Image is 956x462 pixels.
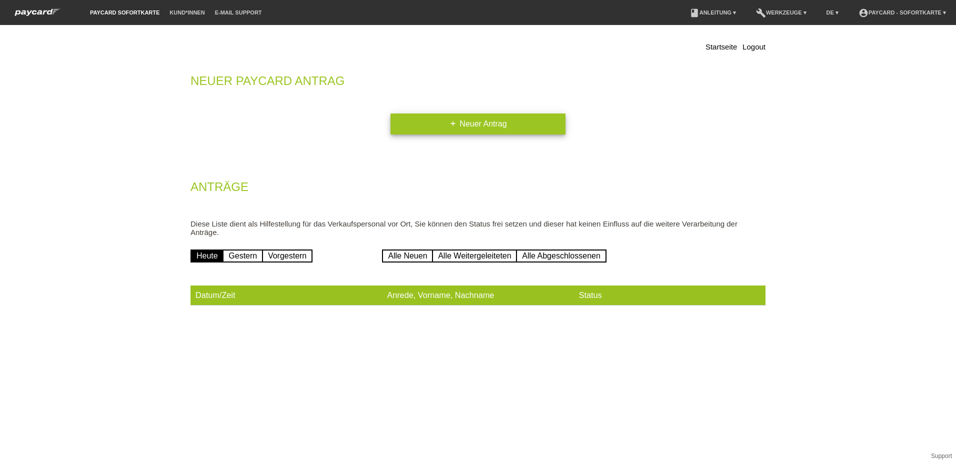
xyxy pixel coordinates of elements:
[821,9,843,15] a: DE ▾
[382,285,573,305] th: Anrede, Vorname, Nachname
[210,9,267,15] a: E-Mail Support
[222,249,263,262] a: Gestern
[164,9,209,15] a: Kund*innen
[432,249,517,262] a: Alle Weitergeleiteten
[684,9,741,15] a: bookAnleitung ▾
[390,113,565,134] a: addNeuer Antrag
[751,9,811,15] a: buildWerkzeuge ▾
[85,9,164,15] a: paycard Sofortkarte
[10,11,65,19] a: paycard Sofortkarte
[689,8,699,18] i: book
[190,249,224,262] a: Heute
[931,452,952,459] a: Support
[190,219,765,236] p: Diese Liste dient als Hilfestellung für das Verkaufspersonal vor Ort, Sie können den Status frei ...
[858,8,868,18] i: account_circle
[516,249,606,262] a: Alle Abgeschlossenen
[190,182,765,197] h2: Anträge
[190,76,765,91] h2: Neuer Paycard Antrag
[10,7,65,17] img: paycard Sofortkarte
[190,285,382,305] th: Datum/Zeit
[262,249,312,262] a: Vorgestern
[449,119,457,127] i: add
[705,42,737,51] a: Startseite
[574,285,765,305] th: Status
[853,9,951,15] a: account_circlepaycard - Sofortkarte ▾
[382,249,433,262] a: Alle Neuen
[742,42,765,51] a: Logout
[756,8,766,18] i: build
